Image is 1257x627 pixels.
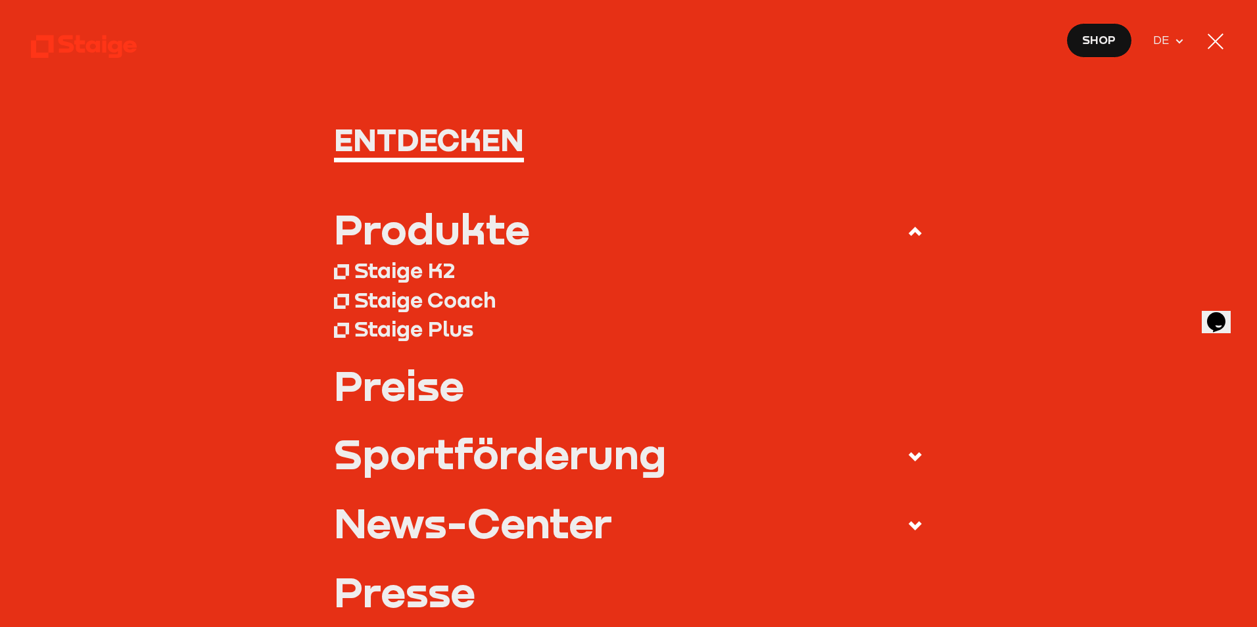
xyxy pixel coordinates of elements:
[354,315,473,341] div: Staige Plus
[334,285,924,313] a: Staige Coach
[334,432,667,474] div: Sportförderung
[1066,23,1132,58] a: Shop
[334,208,530,249] div: Produkte
[354,287,496,312] div: Staige Coach
[334,364,924,406] a: Preise
[334,256,924,285] a: Staige K2
[334,314,924,343] a: Staige Plus
[1202,294,1244,333] iframe: chat widget
[334,501,612,543] div: News-Center
[1082,31,1116,49] span: Shop
[1153,32,1174,50] span: DE
[354,257,455,283] div: Staige K2
[334,570,924,612] a: Presse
